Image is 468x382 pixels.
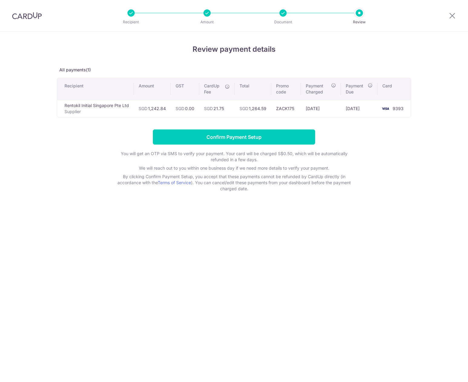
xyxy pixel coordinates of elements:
[113,151,355,163] p: You will get an OTP via SMS to verify your payment. Your card will be charged S$0.50, which will ...
[377,78,411,100] th: Card
[301,100,341,117] td: [DATE]
[185,19,229,25] p: Amount
[271,78,301,100] th: Promo code
[306,83,329,95] span: Payment Charged
[57,100,134,117] td: Rentokil Initial Singapore Pte Ltd
[204,83,222,95] span: CardUp Fee
[235,78,271,100] th: Total
[153,129,315,145] input: Confirm Payment Setup
[134,100,171,117] td: 1,242.84
[429,364,462,379] iframe: Opens a widget where you can find more information
[341,100,377,117] td: [DATE]
[261,19,305,25] p: Document
[57,67,411,73] p: All payments(1)
[393,106,404,111] span: 9393
[271,100,301,117] td: ZACK175
[337,19,382,25] p: Review
[139,106,147,111] span: SGD
[204,106,213,111] span: SGD
[346,83,366,95] span: Payment Due
[199,100,235,117] td: 21.75
[239,106,248,111] span: SGD
[57,44,411,55] h4: Review payment details
[134,78,171,100] th: Amount
[113,165,355,171] p: We will reach out to you within one business day if we need more details to verify your payment.
[57,78,134,100] th: Recipient
[12,12,42,19] img: CardUp
[235,100,271,117] td: 1,264.59
[158,180,191,185] a: Terms of Service
[171,100,199,117] td: 0.00
[176,106,184,111] span: SGD
[113,174,355,192] p: By clicking Confirm Payment Setup, you accept that these payments cannot be refunded by CardUp di...
[171,78,199,100] th: GST
[64,109,129,115] p: Supplier
[379,105,391,112] img: <span class="translation_missing" title="translation missing: en.account_steps.new_confirm_form.b...
[109,19,153,25] p: Recipient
